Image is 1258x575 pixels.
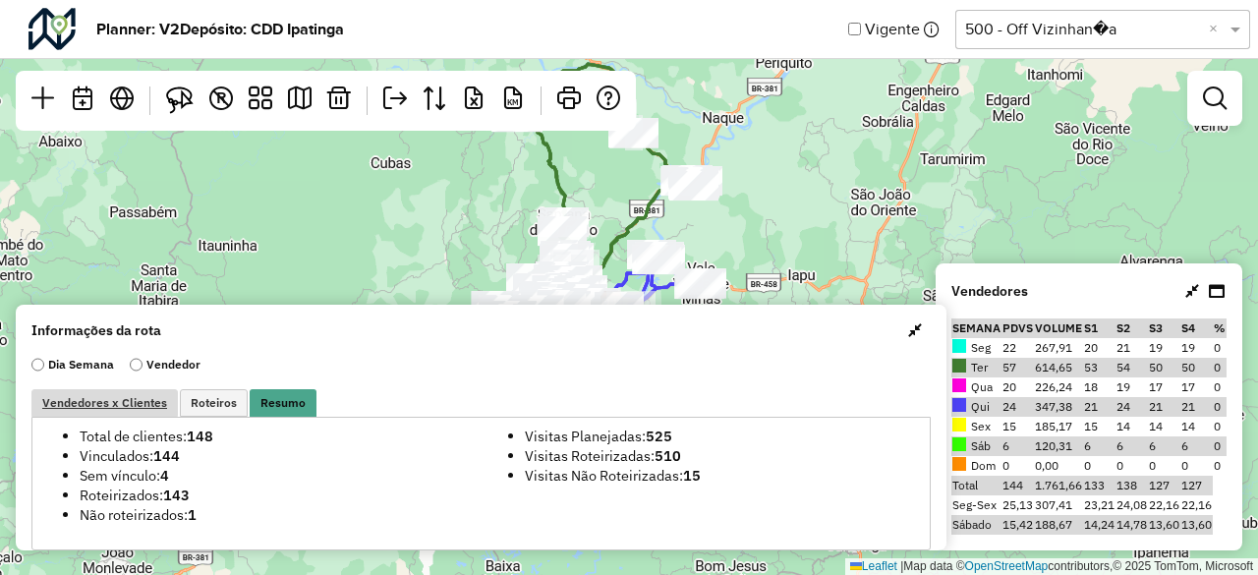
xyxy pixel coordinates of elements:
div: PRICILA VIEIRA [606,291,656,320]
td: 0 [1213,358,1227,377]
div: MERCEARIA MARTINS [528,272,577,302]
td: Qua [951,377,1001,397]
td: 6 [1115,436,1148,456]
span: Clear all [1209,18,1226,41]
td: Seg [951,338,1001,358]
div: MSGC COMERCIAL DE AL [480,296,529,325]
td: 347,38 [1034,397,1083,417]
td: 14,24 [1083,515,1115,535]
a: OpenStreetMap [965,559,1049,573]
a: Exportar frequência em lote [454,79,493,123]
div: SACOLAO CENTRAL [538,290,587,319]
td: 0 [1180,456,1213,476]
strong: 15 [683,466,701,485]
span: | [900,559,903,573]
td: 0 [1213,417,1227,436]
div: GEASI JOSE PIMENTEL [515,295,564,324]
td: 19 [1115,377,1148,397]
td: 22,16 [1148,495,1180,515]
td: 13,60 [1180,515,1213,535]
em: Exibir rótulo [209,86,233,110]
div: MERCEARIA DO VANDIN [670,167,719,197]
div: CARNE E CIA [533,282,582,312]
div: REINALSO CONCEICAO D [609,119,658,148]
strong: 4 [160,466,169,485]
a: Excluir roteiros [319,79,359,123]
div: ARLEI DA SILVA CARDO [537,271,586,301]
strong: 144 [153,446,180,465]
td: 226,24 [1034,377,1083,397]
div: ATELIE DA CARNE LTDA [536,270,585,300]
a: Leaflet [850,559,897,573]
td: Seg-Sex [951,495,1001,515]
div: Parada [553,252,571,287]
div: MEGABOM SUPERMERCADO [548,278,598,308]
td: 185,17 [1034,417,1083,436]
td: 0 [1213,397,1227,417]
li: Não roteirizados: [80,505,470,525]
td: 14 [1180,417,1213,436]
em: As informações de visita de um planner vigente são consideradas oficiais e exportadas para outros... [924,22,940,37]
div: VAREJAO IPATINGA LTD [557,285,606,315]
div: SEBASTIaO FREIRE FE [668,170,717,200]
div: SUPERMERCADO SANTA M [479,295,528,324]
label: Vendedor [130,356,200,374]
td: 144 [1001,476,1034,495]
label: Dia Semana [31,356,114,374]
td: 614,65 [1034,358,1083,377]
div: WESLEY DA SILVA SOUZ [670,168,719,198]
td: 53 [1083,358,1115,377]
strong: 148 [187,427,213,445]
td: 6 [1180,436,1213,456]
td: 19 [1148,338,1180,358]
td: 13,60 [1148,515,1180,535]
td: 20 [1083,338,1115,358]
div: SACOLAO MERELES LTDA [668,169,717,199]
a: Roteirizar planner [280,79,319,123]
div: MINI VAREJO GONCALVE [512,297,561,326]
img: CDD Ipatinga [600,291,625,316]
div: PAULO HENRIQUE AREDE [676,268,725,298]
div: SUPER PAIS E FILHOS [513,273,562,303]
td: 21 [1148,397,1180,417]
td: 0 [1148,456,1180,476]
div: MINI VAREJO GONCALVE [512,298,561,327]
a: Relatório de km [493,79,533,123]
td: Sáb [951,436,1001,456]
div: KARINA OLIMEIDA [541,241,590,270]
td: Sábado [951,515,1001,535]
td: 14 [1115,417,1148,436]
div: Parada [529,271,546,307]
td: Qui [951,397,1001,417]
th: S3 [1148,318,1180,338]
td: 6 [1083,436,1115,456]
strong: Depósito: CDD Ipatinga [180,18,344,41]
div: MAYK FREITAS DA SILV [548,279,598,309]
td: 20 [1001,377,1034,397]
strong: 510 [655,446,681,465]
td: 15 [1001,417,1034,436]
a: Exibir filtros [1195,79,1234,118]
td: 18 [1083,377,1115,397]
div: ROBERTO DA SILVA [635,242,684,271]
li: Visitas Planejadas: [525,427,915,446]
td: 57 [1001,358,1034,377]
td: Dom [951,456,1001,476]
div: SUPERMERCADO NOGUEIR [523,286,572,316]
td: 0 [1213,338,1227,358]
td: 17 [1148,377,1180,397]
div: MASTER RAMOS SUPERME [544,243,594,272]
td: Total [951,476,1001,495]
div: VAREJAO ELMO LTDA ME [537,291,586,320]
th: Semana [951,318,1001,338]
div: COMERCIAL IRMAOS DIA [608,118,658,147]
strong: 143 [163,486,190,504]
th: Volume [1034,318,1083,338]
td: 22,16 [1180,495,1213,515]
div: Parada [560,240,578,275]
td: 127 [1148,476,1180,495]
div: IDINAR DIAS DE ARAUJ [570,288,619,317]
li: Roteirizados: [80,486,470,505]
div: SUPERMECADO ANDRADE [540,244,589,273]
td: 50 [1180,358,1213,377]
